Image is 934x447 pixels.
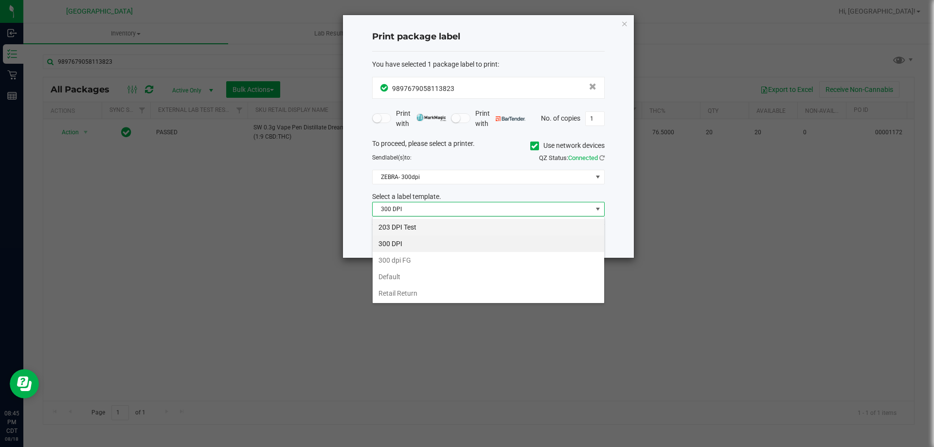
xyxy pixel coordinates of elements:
span: QZ Status: [539,154,605,161]
h4: Print package label [372,31,605,43]
span: 300 DPI [373,202,592,216]
img: mark_magic_cybra.png [416,114,446,121]
span: No. of copies [541,114,580,122]
img: bartender.png [496,116,525,121]
iframe: Resource center [10,369,39,398]
span: Print with [475,108,525,129]
li: Default [373,268,604,285]
div: To proceed, please select a printer. [365,139,612,153]
li: 300 DPI [373,235,604,252]
li: 300 dpi FG [373,252,604,268]
div: : [372,59,605,70]
div: Select a label template. [365,192,612,202]
span: label(s) [385,154,405,161]
span: You have selected 1 package label to print [372,60,498,68]
label: Use network devices [530,141,605,151]
span: ZEBRA- 300dpi [373,170,592,184]
span: Connected [568,154,598,161]
li: 203 DPI Test [373,219,604,235]
span: Send to: [372,154,412,161]
li: Retail Return [373,285,604,302]
span: Print with [396,108,446,129]
span: 9897679058113823 [392,85,454,92]
span: In Sync [380,83,390,93]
